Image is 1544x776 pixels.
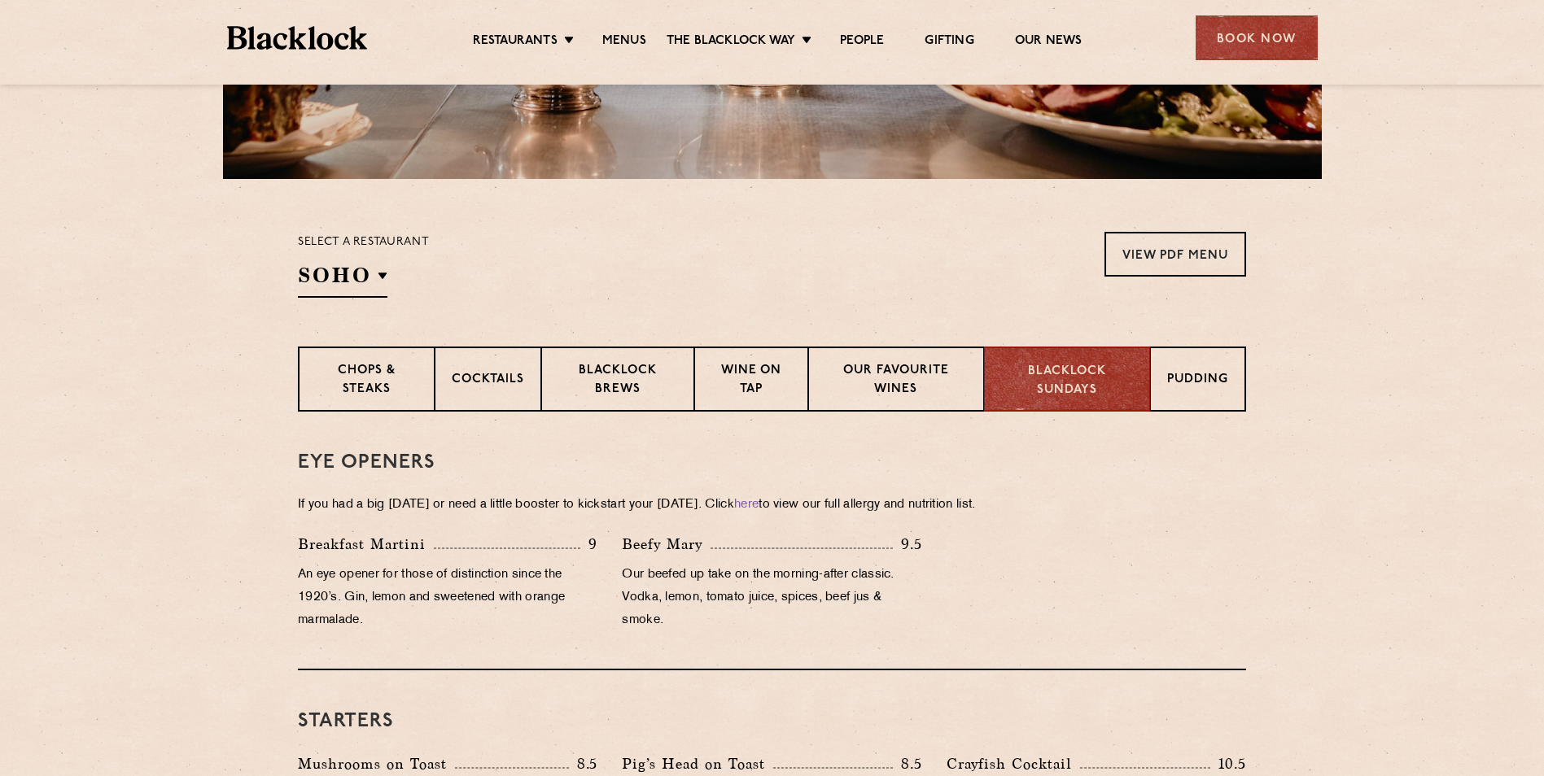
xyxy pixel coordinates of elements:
a: Gifting [925,33,973,51]
h3: Starters [298,711,1246,732]
a: Restaurants [473,33,558,51]
p: 9.5 [893,534,922,555]
h3: Eye openers [298,452,1246,473]
p: Breakfast Martini [298,533,434,556]
p: Our beefed up take on the morning-after classic. Vodka, lemon, tomato juice, spices, beef jus & s... [622,564,921,632]
p: If you had a big [DATE] or need a little booster to kickstart your [DATE]. Click to view our full... [298,494,1246,517]
a: Our News [1015,33,1083,51]
p: Our favourite wines [825,362,966,400]
p: Crayfish Cocktail [947,752,1080,775]
p: Blacklock Brews [558,362,677,400]
h2: SOHO [298,261,387,298]
p: 10.5 [1210,753,1246,774]
p: Mushrooms on Toast [298,752,455,775]
p: Chops & Steaks [316,362,418,400]
a: People [840,33,884,51]
p: 8.5 [893,753,922,774]
img: BL_Textured_Logo-footer-cropped.svg [227,26,368,50]
a: here [734,499,759,511]
p: 9 [580,534,597,555]
p: Beefy Mary [622,533,711,556]
p: Select a restaurant [298,232,429,253]
a: The Blacklock Way [667,33,795,51]
a: Menus [602,33,646,51]
p: Wine on Tap [711,362,791,400]
p: Blacklock Sundays [1001,363,1133,399]
p: Pudding [1167,371,1228,391]
a: View PDF Menu [1104,232,1246,277]
div: Book Now [1196,15,1318,60]
p: 8.5 [569,753,598,774]
p: An eye opener for those of distinction since the 1920’s. Gin, lemon and sweetened with orange mar... [298,564,597,632]
p: Cocktails [452,371,524,391]
p: Pig’s Head on Toast [622,752,773,775]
